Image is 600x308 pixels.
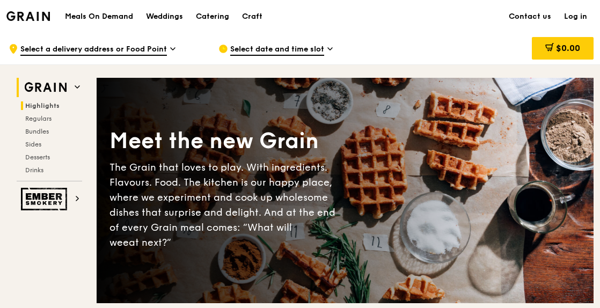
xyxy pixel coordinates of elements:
[65,11,133,22] h1: Meals On Demand
[109,160,345,250] div: The Grain that loves to play. With ingredients. Flavours. Food. The kitchen is our happy place, w...
[25,141,41,148] span: Sides
[502,1,558,33] a: Contact us
[25,153,50,161] span: Desserts
[21,78,70,97] img: Grain web logo
[21,188,70,210] img: Ember Smokery web logo
[242,1,262,33] div: Craft
[123,237,171,248] span: eat next?”
[25,166,43,174] span: Drinks
[25,102,60,109] span: Highlights
[556,43,580,53] span: $0.00
[189,1,236,33] a: Catering
[230,44,324,56] span: Select date and time slot
[25,128,49,135] span: Bundles
[109,127,345,156] div: Meet the new Grain
[20,44,167,56] span: Select a delivery address or Food Point
[6,11,50,21] img: Grain
[196,1,229,33] div: Catering
[25,115,52,122] span: Regulars
[558,1,594,33] a: Log in
[236,1,269,33] a: Craft
[140,1,189,33] a: Weddings
[146,1,183,33] div: Weddings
